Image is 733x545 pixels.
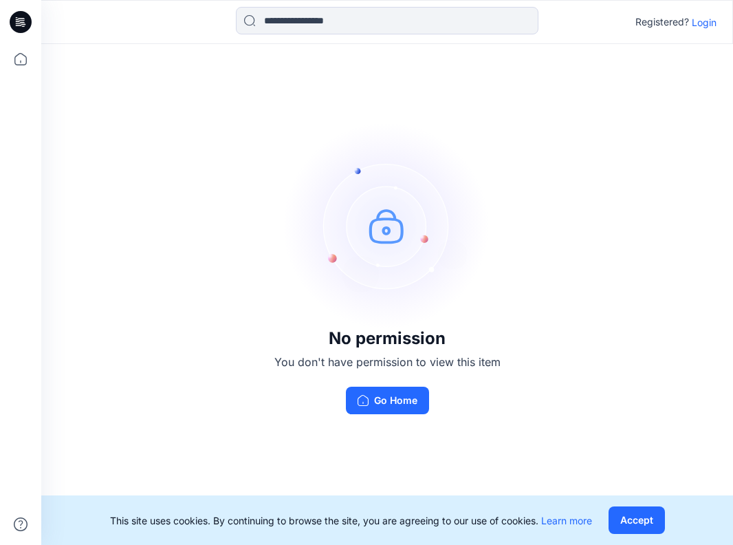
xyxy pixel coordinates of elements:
h3: No permission [274,329,501,348]
p: Registered? [635,14,689,30]
a: Learn more [541,515,592,526]
img: no-perm.svg [284,122,490,329]
p: This site uses cookies. By continuing to browse the site, you are agreeing to our use of cookies. [110,513,592,528]
p: Login [692,15,716,30]
p: You don't have permission to view this item [274,354,501,370]
button: Go Home [346,387,429,414]
button: Accept [609,506,665,534]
